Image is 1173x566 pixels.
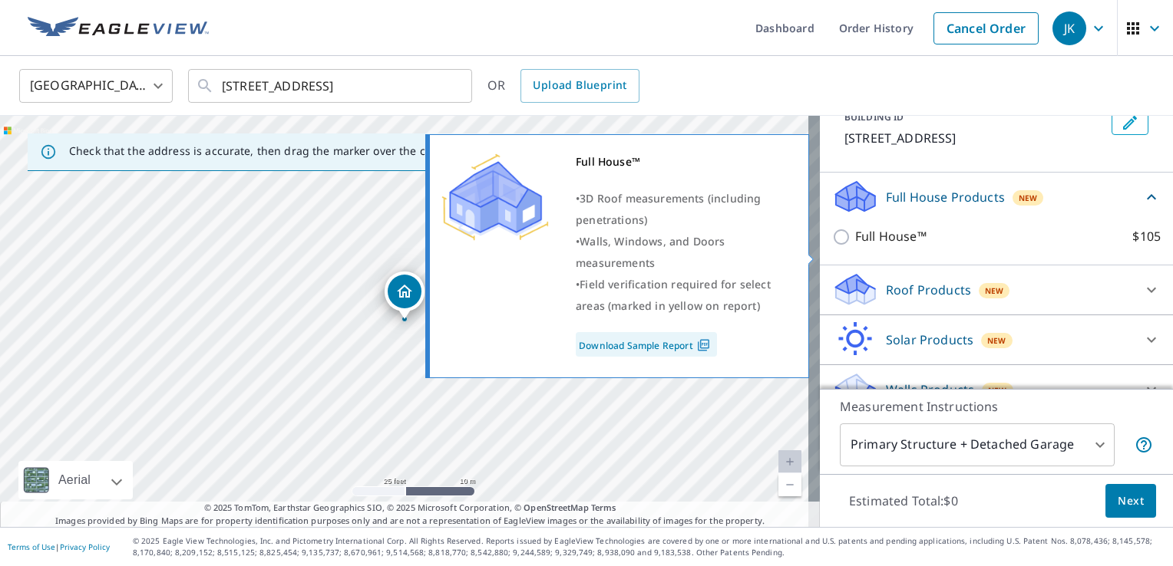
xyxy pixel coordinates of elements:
[832,371,1161,408] div: Walls ProductsNew
[54,461,95,499] div: Aerial
[840,423,1115,466] div: Primary Structure + Detached Garage
[69,144,511,158] p: Check that the address is accurate, then drag the marker over the correct structure.
[576,234,725,270] span: Walls, Windows, and Doors measurements
[18,461,133,499] div: Aerial
[533,76,626,95] span: Upload Blueprint
[222,64,441,107] input: Search by address or latitude-longitude
[487,69,639,103] div: OR
[886,188,1005,206] p: Full House Products
[576,151,789,173] div: Full House™
[1052,12,1086,45] div: JK
[1118,492,1144,511] span: Next
[988,384,1007,397] span: New
[886,331,973,349] p: Solar Products
[8,542,110,551] p: |
[1135,436,1153,454] span: Your report will include the primary structure and a detached garage if one exists.
[576,188,789,231] div: •
[385,271,425,319] div: Dropped pin, building 1, Residential property, 5933 Hawthorne Holw North Ridgeville, OH 44039
[19,64,173,107] div: [GEOGRAPHIC_DATA]
[778,473,801,496] a: Current Level 20, Zoom Out
[576,191,761,227] span: 3D Roof measurements (including penetrations)
[844,110,904,123] p: BUILDING ID
[855,227,927,246] p: Full House™
[524,502,588,513] a: OpenStreetMap
[840,397,1153,416] p: Measurement Instructions
[204,502,616,515] span: © 2025 TomTom, Earthstar Geographics SIO, © 2025 Microsoft Corporation, ©
[844,129,1105,147] p: [STREET_ADDRESS]
[933,12,1039,44] a: Cancel Order
[8,541,55,552] a: Terms of Use
[832,179,1161,215] div: Full House ProductsNew
[1105,484,1156,518] button: Next
[133,535,1165,558] p: © 2025 Eagle View Technologies, Inc. and Pictometry International Corp. All Rights Reserved. Repo...
[886,380,974,399] p: Walls Products
[832,321,1161,358] div: Solar ProductsNew
[576,231,789,274] div: •
[441,151,549,243] img: Premium
[576,332,717,357] a: Download Sample Report
[832,271,1161,308] div: Roof ProductsNew
[1019,192,1038,204] span: New
[60,541,110,552] a: Privacy Policy
[987,334,1006,347] span: New
[985,285,1004,297] span: New
[778,450,801,473] a: Current Level 20, Zoom In Disabled
[520,69,639,103] a: Upload Blueprint
[576,274,789,317] div: •
[28,17,209,40] img: EV Logo
[591,502,616,513] a: Terms
[837,484,970,518] p: Estimated Total: $0
[693,338,714,352] img: Pdf Icon
[1112,110,1148,135] button: Edit building 1
[1132,227,1161,246] p: $105
[886,281,971,299] p: Roof Products
[576,277,771,313] span: Field verification required for select areas (marked in yellow on report)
